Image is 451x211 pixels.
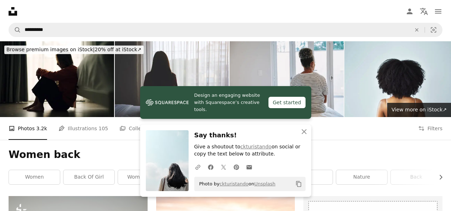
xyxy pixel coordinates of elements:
h3: Say thanks! [194,130,306,141]
div: 20% off at iStock ↗ [4,46,144,54]
a: back of girl [63,170,114,184]
a: Illustrations 105 [58,117,108,140]
img: file-1606177908946-d1eed1cbe4f5image [146,97,189,108]
div: Get started [268,97,306,108]
a: Design an engaging website with Squarespace’s creative tools.Get started [140,86,311,119]
button: Copy to clipboard [293,178,305,190]
a: Share over email [243,160,256,174]
a: Unsplash [254,181,275,186]
button: Menu [431,4,445,19]
a: women [9,170,60,184]
span: 105 [99,125,108,132]
h1: Women back [9,148,442,161]
button: Language [417,4,431,19]
span: Design an engaging website with Squarespace’s creative tools. [194,92,263,113]
button: Search Unsplash [9,23,21,37]
button: scroll list to the right [434,170,442,184]
button: Visual search [425,23,442,37]
button: Filters [418,117,442,140]
a: back [391,170,442,184]
a: ckturistando [240,144,272,149]
a: Home — Unsplash [9,7,17,16]
a: Share on Twitter [217,160,230,174]
button: Clear [409,23,425,37]
a: Share on Facebook [204,160,217,174]
img: Senior woman sitting on bed [230,41,344,117]
a: ckturistando [220,181,248,186]
span: Photo by on [196,178,276,190]
a: View more on iStock↗ [387,103,451,117]
a: Collections 94k [119,117,167,140]
a: Log in / Sign up [403,4,417,19]
p: Give a shoutout to on social or copy the text below to attribute. [194,143,306,158]
a: nature [336,170,387,184]
span: View more on iStock ↗ [391,107,447,112]
span: Browse premium images on iStock | [6,47,94,52]
a: Share on Pinterest [230,160,243,174]
img: Rear view image of a woman sitting alone on a bed in bedroom [115,41,229,117]
form: Find visuals sitewide [9,23,442,37]
a: woman back [118,170,169,184]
